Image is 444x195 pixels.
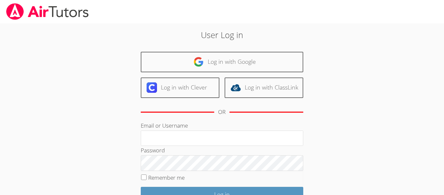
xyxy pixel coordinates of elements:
div: OR [218,107,226,117]
a: Log in with ClassLink [225,77,303,98]
img: google-logo-50288ca7cdecda66e5e0955fdab243c47b7ad437acaf1139b6f446037453330a.svg [193,57,204,67]
label: Password [141,146,165,154]
img: clever-logo-6eab21bc6e7a338710f1a6ff85c0baf02591cd810cc4098c63d3a4b26e2feb20.svg [147,82,157,93]
label: Email or Username [141,122,188,129]
a: Log in with Clever [141,77,219,98]
a: Log in with Google [141,52,303,72]
img: classlink-logo-d6bb404cc1216ec64c9a2012d9dc4662098be43eaf13dc465df04b49fa7ab582.svg [230,82,241,93]
h2: User Log in [102,29,342,41]
img: airtutors_banner-c4298cdbf04f3fff15de1276eac7730deb9818008684d7c2e4769d2f7ddbe033.png [6,3,89,20]
label: Remember me [148,174,185,181]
